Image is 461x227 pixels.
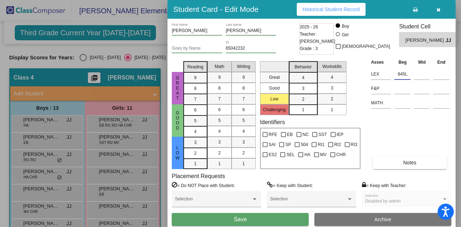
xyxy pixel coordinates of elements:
span: 8 [242,85,245,91]
span: 9 [242,74,245,81]
span: Disabled by admin [365,199,401,204]
span: 4 [302,74,304,81]
span: 3 [194,139,197,146]
span: 2 [242,150,245,156]
span: Workskills [322,63,342,70]
span: 7 [218,96,221,102]
span: Historical Student Record [303,6,360,12]
button: Historical Student Record [297,3,366,16]
input: goes by name [172,46,222,51]
span: 2 [194,150,197,156]
th: Asses [369,58,393,66]
div: Girl [341,32,349,38]
span: RI2 [334,140,341,149]
span: CHR [336,150,346,159]
span: 4 [194,128,197,135]
span: Archive [375,217,391,222]
span: 1 [302,106,304,113]
span: Save [234,216,247,222]
span: EB [287,130,293,139]
label: = Keep with Student: [267,182,313,189]
span: JJ [446,37,456,44]
span: IEP [337,130,344,139]
th: Beg [393,58,412,66]
input: Enter ID [226,46,276,51]
span: 7 [194,96,197,103]
span: Low [174,145,181,160]
span: RI1 [318,140,325,149]
span: 2 [331,96,333,102]
label: Placement Requests [172,173,225,180]
th: End [431,58,451,66]
span: 3 [218,139,221,145]
label: Identifiers [260,119,285,126]
span: 1 [194,160,197,167]
span: Teacher: [PERSON_NAME] [300,31,335,45]
span: Notes [403,160,416,165]
span: Reading [187,64,203,70]
span: 504 [301,140,308,149]
span: SP [285,140,291,149]
div: Boy [341,23,349,29]
span: 6 [218,106,221,113]
span: Good [174,110,181,131]
button: Notes [373,156,447,169]
span: 8 [218,85,221,91]
span: 5 [242,117,245,124]
span: RI3 [351,140,358,149]
th: Mid [412,58,431,66]
span: 4 [218,128,221,135]
span: Great [174,76,181,101]
span: SEL [286,150,295,159]
input: assessment [371,83,391,94]
span: 1 [242,160,245,167]
span: [DEMOGRAPHIC_DATA] [342,42,390,51]
span: 8 [194,85,197,92]
span: 1 [331,106,333,113]
span: SAI [269,140,276,149]
span: 3 [302,85,304,92]
span: 4 [242,128,245,135]
span: 7 [242,96,245,102]
span: 6 [194,107,197,113]
span: 5 [194,118,197,124]
input: assessment [371,69,391,80]
span: Math [215,63,224,70]
span: RFE [269,130,277,139]
span: 4 [331,74,333,81]
span: MV [320,150,327,159]
span: 3 [242,139,245,145]
span: Writing [237,63,250,70]
span: ES2 [269,150,277,159]
span: 5 [218,117,221,124]
span: 9 [194,74,197,81]
span: 2025 - 26 [300,23,318,31]
span: 2 [302,96,304,103]
span: 1 [218,160,221,167]
span: 6 [242,106,245,113]
span: [PERSON_NAME] [406,37,446,44]
button: Save [172,213,309,226]
span: NC [303,130,309,139]
span: 3 [331,85,333,91]
label: = Keep with Teacher: [362,182,407,189]
span: HA [304,150,310,159]
label: = Do NOT Place with Student: [172,182,235,189]
span: 2 [218,150,221,156]
button: Archive [314,213,451,226]
h3: Student Card - Edit Mode [173,5,259,14]
span: 9 [218,74,221,81]
input: assessment [371,97,391,108]
span: SST [318,130,327,139]
span: Grade : 3 [300,45,318,52]
span: Behavior [295,64,312,70]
